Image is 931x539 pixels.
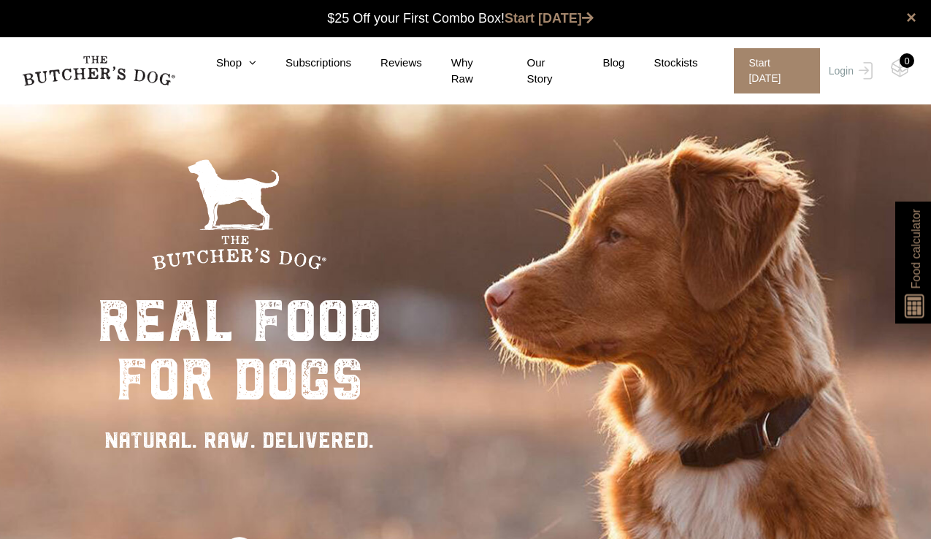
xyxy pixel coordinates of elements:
a: Start [DATE] [505,11,594,26]
img: TBD_Cart-Empty.png [891,58,909,77]
a: Shop [187,55,256,72]
a: Why Raw [422,55,498,88]
a: close [906,9,916,26]
span: Food calculator [907,209,924,288]
a: Blog [573,55,624,72]
a: Our Story [498,55,574,88]
div: 0 [900,53,914,68]
div: NATURAL. RAW. DELIVERED. [97,424,382,456]
a: Stockists [624,55,697,72]
a: Subscriptions [256,55,351,72]
span: Start [DATE] [734,48,819,93]
a: Login [825,48,873,93]
div: real food for dogs [97,292,382,409]
a: Start [DATE] [719,48,824,93]
a: Reviews [351,55,422,72]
